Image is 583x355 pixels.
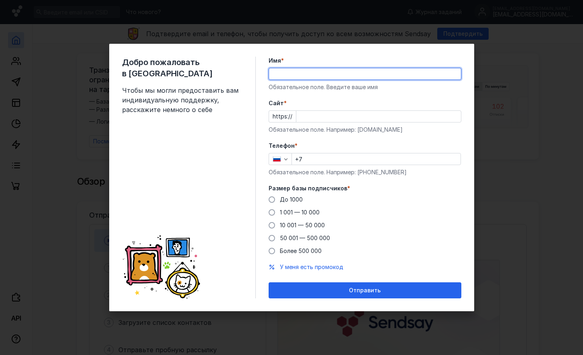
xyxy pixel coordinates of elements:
div: Обязательное поле. Например: [DOMAIN_NAME] [269,126,461,134]
span: Добро пожаловать в [GEOGRAPHIC_DATA] [122,57,243,79]
span: Телефон [269,142,295,150]
div: Обязательное поле. Например: [PHONE_NUMBER] [269,168,461,176]
span: Cайт [269,99,284,107]
span: 50 001 — 500 000 [280,235,330,241]
div: Обязательное поле. Введите ваше имя [269,83,461,91]
span: 10 001 — 50 000 [280,222,325,229]
button: Отправить [269,282,461,298]
span: Чтобы мы могли предоставить вам индивидуальную поддержку, расскажите немного о себе [122,86,243,114]
span: Размер базы подписчиков [269,184,347,192]
span: Имя [269,57,281,65]
span: 1 001 — 10 000 [280,209,320,216]
span: До 1000 [280,196,303,203]
span: Более 500 000 [280,247,322,254]
span: У меня есть промокод [280,263,343,270]
span: Отправить [349,287,381,294]
button: У меня есть промокод [280,263,343,271]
